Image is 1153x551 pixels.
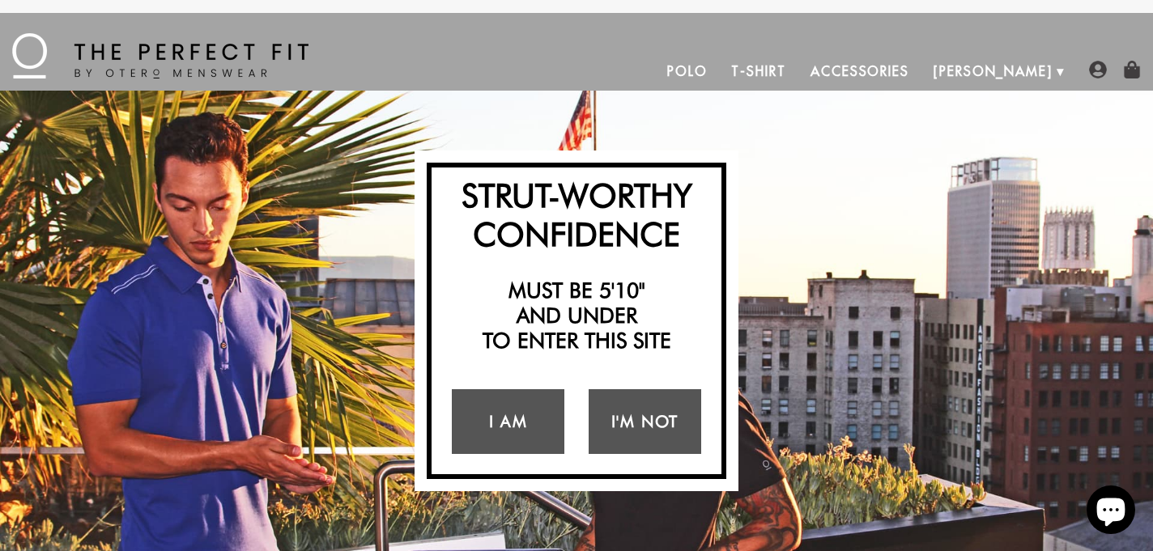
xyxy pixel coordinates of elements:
[12,33,308,78] img: The Perfect Fit - by Otero Menswear - Logo
[921,52,1065,91] a: [PERSON_NAME]
[440,278,713,354] h2: Must be 5'10" and under to enter this site
[1089,61,1107,78] img: user-account-icon.png
[440,176,713,253] h2: Strut-Worthy Confidence
[589,389,701,454] a: I'm Not
[452,389,564,454] a: I Am
[798,52,921,91] a: Accessories
[1082,485,1140,538] inbox-online-store-chat: Shopify online store chat
[1123,61,1141,78] img: shopping-bag-icon.png
[719,52,798,91] a: T-Shirt
[655,52,720,91] a: Polo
